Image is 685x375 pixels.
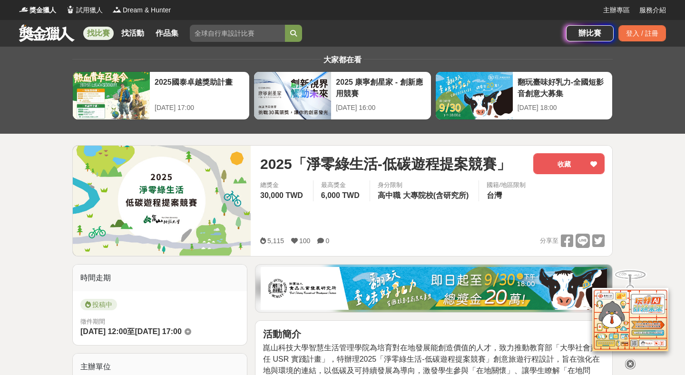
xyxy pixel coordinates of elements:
[325,237,329,245] span: 0
[378,180,471,190] div: 身分限制
[112,5,122,14] img: Logo
[566,25,614,41] a: 辦比賽
[19,5,29,14] img: Logo
[435,71,613,120] a: 翻玩臺味好乳力-全國短影音創意大募集[DATE] 18:00
[592,288,668,351] img: d2146d9a-e6f6-4337-9592-8cefde37ba6b.png
[378,191,401,199] span: 高中職
[155,103,245,113] div: [DATE] 17:00
[267,237,284,245] span: 5,115
[112,5,171,15] a: LogoDream & Hunter
[117,27,148,40] a: 找活動
[321,191,360,199] span: 6,000 TWD
[487,180,526,190] div: 國籍/地區限制
[152,27,182,40] a: 作品集
[80,327,127,336] span: [DATE] 12:00
[155,77,245,98] div: 2025國泰卓越獎助計畫
[80,318,105,325] span: 徵件期間
[321,180,362,190] span: 最高獎金
[263,329,301,339] strong: 活動簡介
[261,267,607,310] img: 1c81a89c-c1b3-4fd6-9c6e-7d29d79abef5.jpg
[254,71,431,120] a: 2025 康寧創星家 - 創新應用競賽[DATE] 16:00
[135,327,181,336] span: [DATE] 17:00
[518,77,607,98] div: 翻玩臺味好乳力-全國短影音創意大募集
[66,5,75,14] img: Logo
[540,234,558,248] span: 分享至
[260,153,511,175] span: 2025「淨零綠生活-低碳遊程提案競賽」
[603,5,630,15] a: 主辦專區
[618,25,666,41] div: 登入 / 註冊
[83,27,114,40] a: 找比賽
[403,191,469,199] span: 大專院校(含研究所)
[533,153,605,174] button: 收藏
[336,103,426,113] div: [DATE] 16:00
[73,265,247,291] div: 時間走期
[80,299,117,310] span: 投稿中
[76,5,103,15] span: 試用獵人
[73,146,251,256] img: Cover Image
[66,5,103,15] a: Logo試用獵人
[260,191,303,199] span: 30,000 TWD
[260,180,305,190] span: 總獎金
[29,5,56,15] span: 獎金獵人
[299,237,310,245] span: 100
[321,56,364,64] span: 大家都在看
[639,5,666,15] a: 服務介紹
[72,71,250,120] a: 2025國泰卓越獎助計畫[DATE] 17:00
[336,77,426,98] div: 2025 康寧創星家 - 創新應用競賽
[190,25,285,42] input: 全球自行車設計比賽
[487,191,502,199] span: 台灣
[127,327,135,336] span: 至
[518,103,607,113] div: [DATE] 18:00
[19,5,56,15] a: Logo獎金獵人
[123,5,171,15] span: Dream & Hunter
